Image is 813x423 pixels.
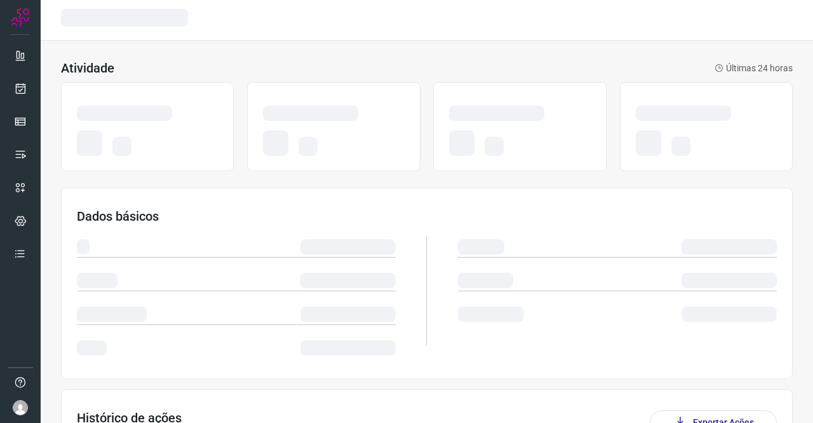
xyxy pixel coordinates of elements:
img: Logo [11,8,30,27]
img: avatar-user-boy.jpg [13,400,28,415]
h3: Dados básicos [77,209,777,224]
p: Últimas 24 horas [715,62,793,75]
h3: Atividade [61,60,114,76]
